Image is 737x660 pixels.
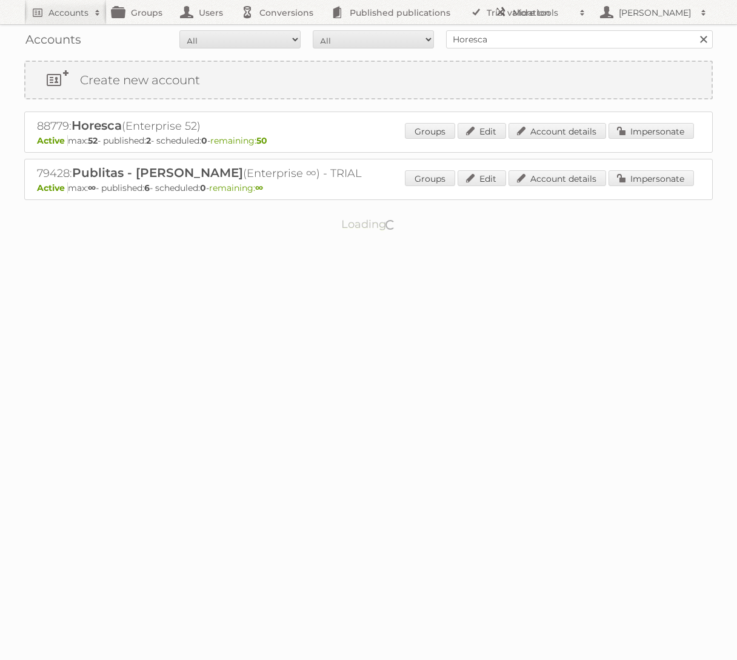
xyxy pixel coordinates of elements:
[37,182,700,193] p: max: - published: - scheduled: -
[209,182,263,193] span: remaining:
[72,118,122,133] span: Horesca
[88,135,98,146] strong: 52
[200,182,206,193] strong: 0
[609,123,694,139] a: Impersonate
[37,182,68,193] span: Active
[256,135,267,146] strong: 50
[146,135,151,146] strong: 2
[616,7,695,19] h2: [PERSON_NAME]
[48,7,88,19] h2: Accounts
[609,170,694,186] a: Impersonate
[72,165,243,180] span: Publitas - [PERSON_NAME]
[509,170,606,186] a: Account details
[144,182,150,193] strong: 6
[37,165,461,181] h2: 79428: (Enterprise ∞) - TRIAL
[458,123,506,139] a: Edit
[513,7,573,19] h2: More tools
[37,135,68,146] span: Active
[405,123,455,139] a: Groups
[255,182,263,193] strong: ∞
[37,135,700,146] p: max: - published: - scheduled: -
[509,123,606,139] a: Account details
[303,212,435,236] p: Loading
[405,170,455,186] a: Groups
[25,62,712,98] a: Create new account
[201,135,207,146] strong: 0
[88,182,96,193] strong: ∞
[37,118,461,134] h2: 88779: (Enterprise 52)
[210,135,267,146] span: remaining:
[458,170,506,186] a: Edit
